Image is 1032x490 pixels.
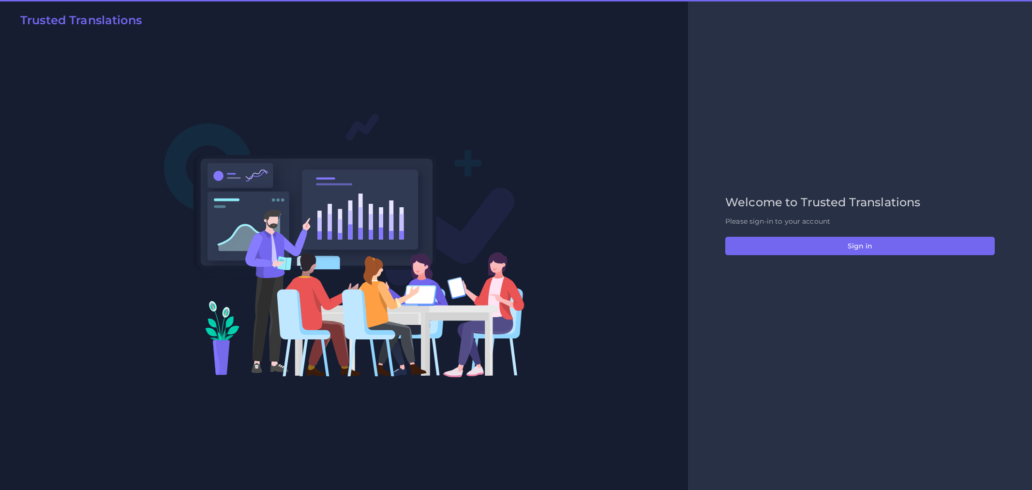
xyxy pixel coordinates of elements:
[164,113,525,378] img: Login V2
[725,216,995,227] p: Please sign-in to your account
[725,237,995,255] button: Sign in
[20,14,142,28] h2: Trusted Translations
[14,14,142,31] a: Trusted Translations
[725,196,995,210] h2: Welcome to Trusted Translations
